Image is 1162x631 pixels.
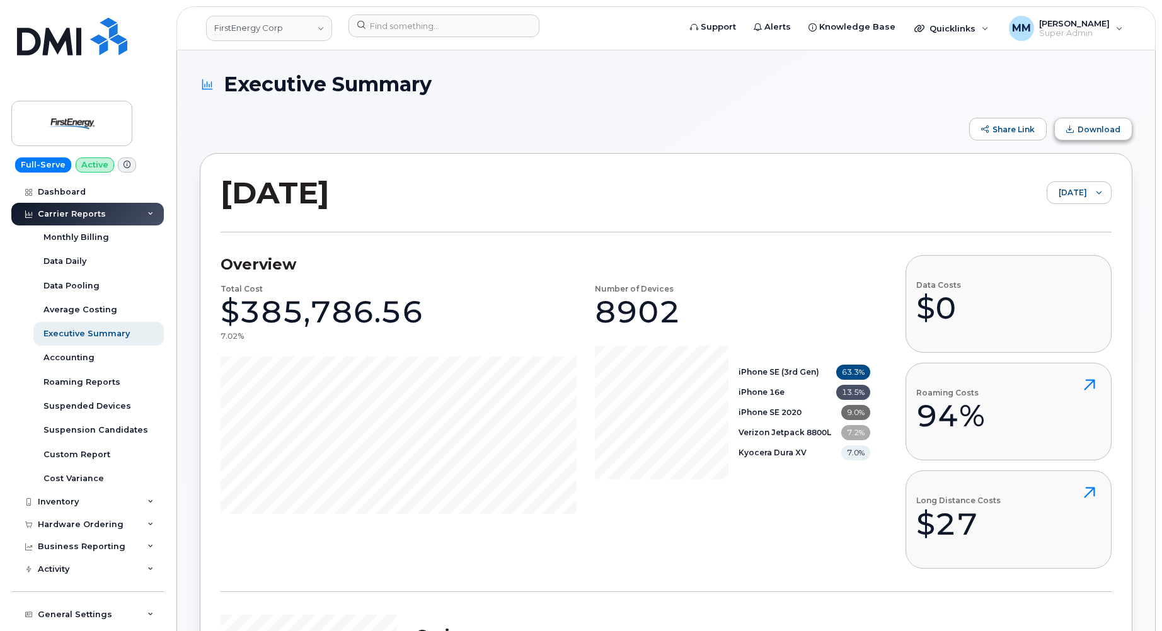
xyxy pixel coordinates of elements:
button: Long Distance Costs$27 [906,470,1112,568]
b: iPhone SE (3rd Gen) [739,367,819,377]
div: $27 [916,505,1001,543]
b: iPhone SE 2020 [739,407,802,417]
span: 7.0% [841,445,870,460]
div: $0 [916,289,961,327]
div: 94% [916,397,985,435]
iframe: Messenger Launcher [1107,576,1153,622]
b: iPhone 16e [739,387,785,397]
b: Verizon Jetpack 8800L [739,428,831,437]
span: Download [1078,125,1120,134]
b: Kyocera Dura XV [739,448,807,457]
button: Download [1054,118,1132,140]
button: Share Link [969,118,1047,140]
span: 9.0% [841,405,870,420]
span: Executive Summary [224,73,432,95]
span: 13.5% [836,385,870,400]
span: September 2025 [1047,182,1087,205]
h2: [DATE] [221,174,330,212]
h4: Long Distance Costs [916,496,1001,504]
h4: Total Cost [221,285,263,293]
h4: Number of Devices [595,285,674,293]
h3: Overview [221,255,870,274]
span: 7.2% [841,425,870,440]
h4: Data Costs [916,281,961,289]
h4: Roaming Costs [916,389,985,397]
span: Share Link [992,125,1035,134]
button: Roaming Costs94% [906,363,1112,460]
div: $385,786.56 [221,293,423,331]
div: 8902 [595,293,681,331]
div: 7.02% [221,331,244,341]
span: 63.3% [836,365,870,380]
